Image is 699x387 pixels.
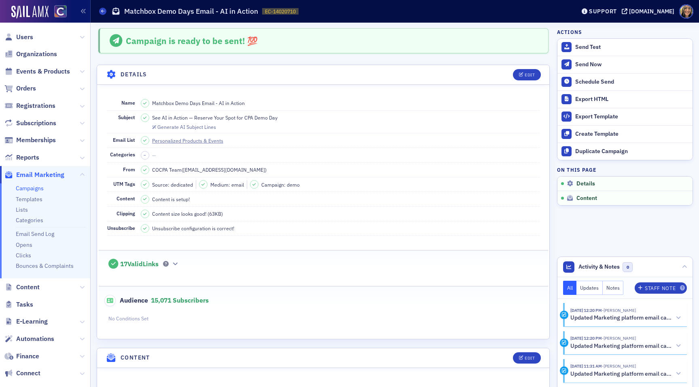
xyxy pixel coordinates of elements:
h5: Updated Marketing platform email campaign: Matchbox Demo Days Email - AI in Action [570,370,673,378]
button: Updated Marketing platform email campaign: Matchbox Demo Days Email - AI in Action [570,342,681,350]
a: Bounces & Complaints [16,262,74,269]
a: Users [4,33,33,42]
time: 9/9/2025 12:20 PM [570,307,602,313]
div: Edit [525,356,535,360]
h4: Details [121,70,147,79]
span: Automations [16,334,54,343]
a: Reports [4,153,39,162]
h5: Updated Marketing platform email campaign: Matchbox Demo Days Email - AI in Action [570,314,673,322]
a: Finance [4,352,39,361]
span: 0 [623,262,633,272]
span: Campaign: demo [261,181,300,188]
span: Connect [16,369,40,378]
span: Activity & Notes [578,263,620,271]
a: Organizations [4,50,57,59]
span: – [144,152,146,158]
span: Finance [16,352,39,361]
span: Subscriptions [16,119,56,128]
div: Activity [560,339,568,347]
span: Source: dedicated [152,181,193,188]
span: Content is setup! [152,196,190,203]
a: Subscriptions [4,119,56,128]
a: Opens [16,241,32,248]
span: See AI in Action — Reserve Your Spot for CPA Demo Day [152,114,277,121]
a: Templates [16,196,42,203]
span: Content [116,195,135,202]
div: Activity [560,311,568,319]
a: Email Marketing [4,170,64,179]
span: Name [121,99,135,106]
a: Automations [4,334,54,343]
button: Updates [576,281,603,295]
span: EC-14020710 [265,8,296,15]
button: Send Test [557,39,693,56]
button: Staff Note [635,282,687,294]
span: Audience [104,295,148,306]
span: 17 Valid Links [120,260,159,268]
span: Details [576,180,595,187]
div: Activity [560,366,568,375]
span: Lauren Standiford [602,363,636,369]
span: Subject [118,114,135,120]
span: E-Learning [16,317,48,326]
a: Email Send Log [16,230,54,238]
span: Medium: email [210,181,244,188]
span: Campaign is ready to be sent! 💯 [126,35,258,46]
div: Schedule Send [575,78,688,86]
a: Orders [4,84,36,93]
span: — [152,152,156,158]
div: Support [589,8,617,15]
span: Profile [679,4,693,19]
span: Categories [110,151,135,158]
span: COCPA Team ( [EMAIL_ADDRESS][DOMAIN_NAME] ) [152,166,267,173]
a: E-Learning [4,317,48,326]
span: Tasks [16,300,33,309]
span: Content [576,195,597,202]
div: Export Template [575,113,688,120]
h5: Updated Marketing platform email campaign: Matchbox Demo Days Email - AI in Action [570,343,673,350]
span: Organizations [16,50,57,59]
span: Email List [113,137,135,143]
span: Users [16,33,33,42]
time: 9/9/2025 11:31 AM [570,363,602,369]
button: Edit [513,352,541,364]
img: SailAMX [54,5,67,18]
a: SailAMX [11,6,49,19]
button: Updated Marketing platform email campaign: Matchbox Demo Days Email - AI in Action [570,314,681,322]
span: From [123,166,135,172]
span: Clipping [116,210,135,217]
span: UTM Tags [113,181,135,187]
a: Export HTML [557,90,693,108]
span: Registrations [16,101,55,110]
div: Edit [525,73,535,77]
a: Content [4,283,40,292]
h4: Actions [557,28,582,36]
a: Lists [16,206,28,213]
div: Create Template [575,130,688,138]
a: Connect [4,369,40,378]
span: Lauren Standiford [602,307,636,313]
div: [DOMAIN_NAME] [629,8,674,15]
span: Lauren Standiford [602,335,636,341]
a: Personalized Products & Events [152,137,231,144]
span: Content [16,283,40,292]
button: Duplicate Campaign [557,143,693,160]
time: 9/9/2025 12:20 PM [570,335,602,341]
div: Generate AI Subject Lines [157,125,216,129]
button: All [563,281,577,295]
button: Notes [603,281,624,295]
button: Send Now [557,56,693,73]
span: Orders [16,84,36,93]
a: View Homepage [49,5,67,19]
span: Unsubscribe configuration is correct! [152,225,234,232]
a: Events & Products [4,67,70,76]
div: Export HTML [575,96,688,103]
span: 15,071 Subscribers [151,296,209,304]
button: Edit [513,69,541,80]
h1: Matchbox Demo Days Email - AI in Action [124,6,258,16]
span: Memberships [16,136,56,145]
button: Schedule Send [557,73,693,90]
a: Registrations [4,101,55,110]
span: Content size looks good! (63KB) [152,210,223,217]
span: Unsubscribe [107,225,135,231]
